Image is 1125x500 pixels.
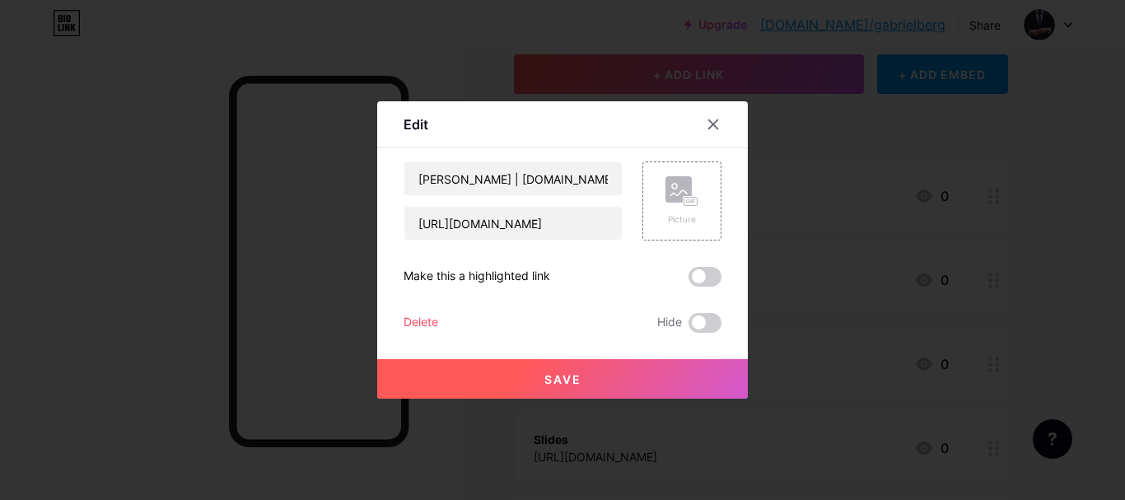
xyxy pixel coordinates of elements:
div: Delete [404,313,438,333]
button: Save [377,359,748,399]
div: Picture [665,213,698,226]
div: Edit [404,114,428,134]
input: Title [404,162,622,195]
input: URL [404,207,622,240]
span: Save [544,372,581,386]
span: Hide [657,313,682,333]
div: Make this a highlighted link [404,267,550,287]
